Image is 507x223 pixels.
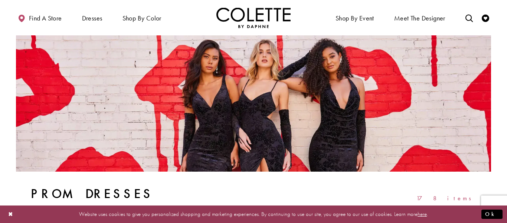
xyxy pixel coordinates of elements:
span: 178 items [416,195,476,201]
span: Dresses [82,15,102,22]
span: Meet the designer [394,15,445,22]
span: Shop by color [122,15,161,22]
button: Close Dialog [4,208,17,221]
a: Visit Home Page [216,7,291,28]
span: Shop By Event [336,15,374,22]
p: Website uses cookies to give you personalized shopping and marketing experiences. By continuing t... [53,209,454,219]
h1: Prom Dresses [31,187,154,201]
a: here [418,210,427,218]
img: Colette by Daphne [216,7,291,28]
span: Find a store [29,15,62,22]
button: Submit Dialog [481,210,503,219]
span: Dresses [80,7,104,28]
span: Shop by color [121,7,163,28]
a: Check Wishlist [480,7,491,28]
a: Find a store [16,7,63,28]
a: Meet the designer [392,7,447,28]
span: Shop By Event [334,7,376,28]
a: Toggle search [464,7,475,28]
